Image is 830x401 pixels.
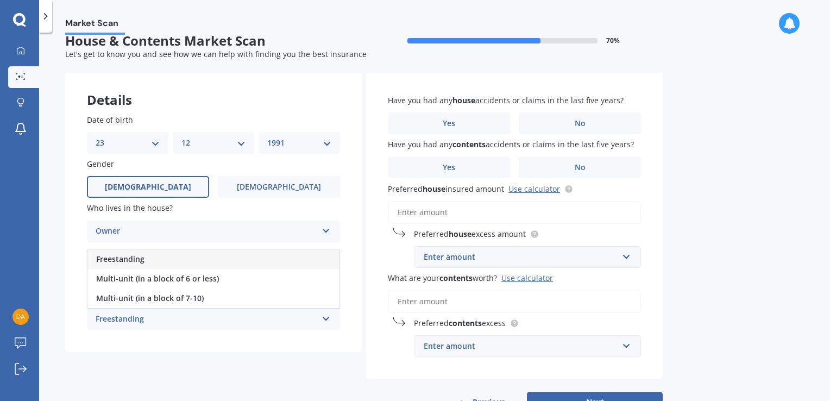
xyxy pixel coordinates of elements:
[424,251,618,263] div: Enter amount
[388,184,504,194] span: Preferred insured amount
[414,318,506,328] span: Preferred excess
[449,318,482,328] b: contents
[96,313,317,326] div: Freestanding
[423,184,445,194] b: house
[501,273,553,283] div: Use calculator
[65,18,125,33] span: Market Scan
[87,159,114,169] span: Gender
[443,163,455,172] span: Yes
[105,183,191,192] span: [DEMOGRAPHIC_DATA]
[65,49,367,59] span: Let's get to know you and see how we can help with finding you the best insurance
[65,33,364,49] span: House & Contents Market Scan
[575,119,586,128] span: No
[388,201,641,224] input: Enter amount
[12,309,29,325] img: 2030f03767def890361830807f4a16f1
[443,119,455,128] span: Yes
[439,273,473,283] b: contents
[96,273,219,284] span: Multi-unit (in a block of 6 or less)
[388,139,634,149] span: Have you had any accidents or claims in the last five years?
[388,273,497,283] span: What are your worth?
[452,95,475,105] b: house
[87,203,173,214] span: Who lives in the house?
[449,229,471,239] b: house
[388,95,624,105] span: Have you had any accidents or claims in the last five years?
[424,340,618,352] div: Enter amount
[87,247,180,258] span: Is there an alarm system?
[96,254,144,264] span: Freestanding
[606,37,620,45] span: 70 %
[65,73,362,105] div: Details
[452,139,486,149] b: contents
[388,290,641,313] input: Enter amount
[96,293,204,303] span: Multi-unit (in a block of 7-10)
[575,163,586,172] span: No
[96,225,317,238] div: Owner
[237,183,321,192] span: [DEMOGRAPHIC_DATA]
[414,229,526,239] span: Preferred excess amount
[87,115,133,125] span: Date of birth
[508,184,560,194] a: Use calculator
